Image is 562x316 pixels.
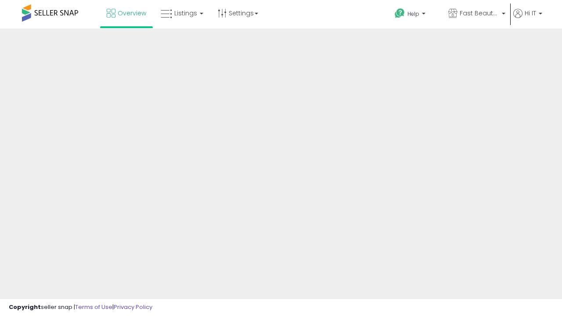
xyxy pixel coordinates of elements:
[9,303,152,312] div: seller snap | |
[460,9,499,18] span: Fast Beauty ([GEOGRAPHIC_DATA])
[513,9,542,29] a: Hi IT
[525,9,536,18] span: Hi IT
[407,10,419,18] span: Help
[9,303,41,311] strong: Copyright
[394,8,405,19] i: Get Help
[388,1,440,29] a: Help
[114,303,152,311] a: Privacy Policy
[118,9,146,18] span: Overview
[174,9,197,18] span: Listings
[75,303,112,311] a: Terms of Use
